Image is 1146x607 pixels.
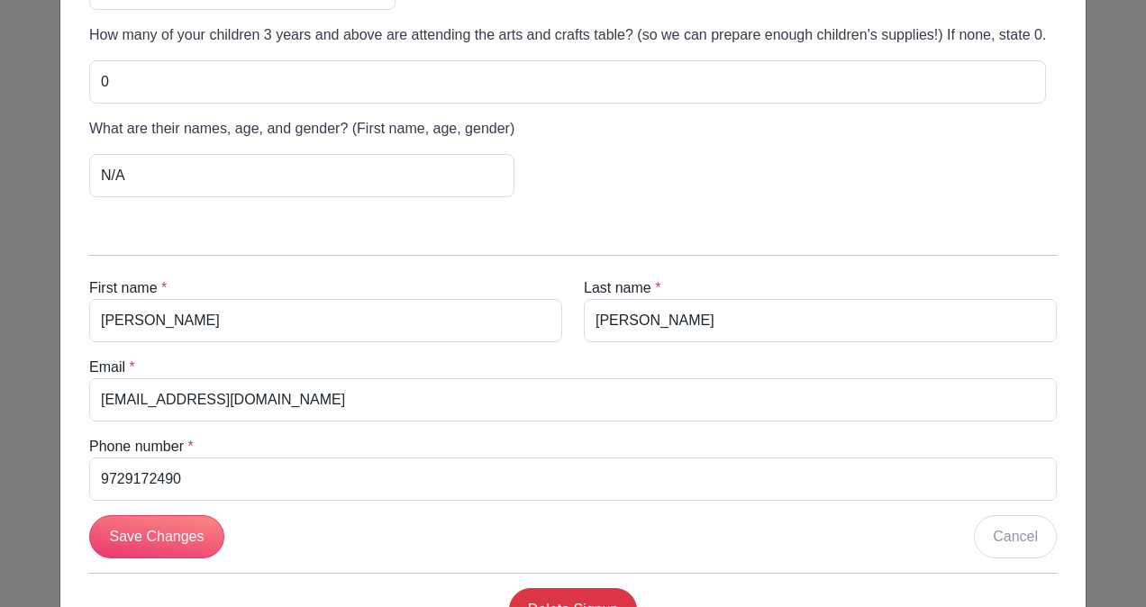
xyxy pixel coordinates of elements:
p: What are their names, age, and gender? (First name, age, gender) [89,118,514,140]
a: Cancel [974,515,1057,558]
label: Phone number [89,436,184,458]
label: First name [89,277,158,299]
input: Type your answer [89,60,1046,104]
label: Email [89,357,125,378]
input: Type your answer [89,154,514,197]
label: Last name [584,277,651,299]
p: How many of your children 3 years and above are attending the arts and crafts table? (so we can p... [89,24,1046,46]
input: Save Changes [89,515,224,558]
